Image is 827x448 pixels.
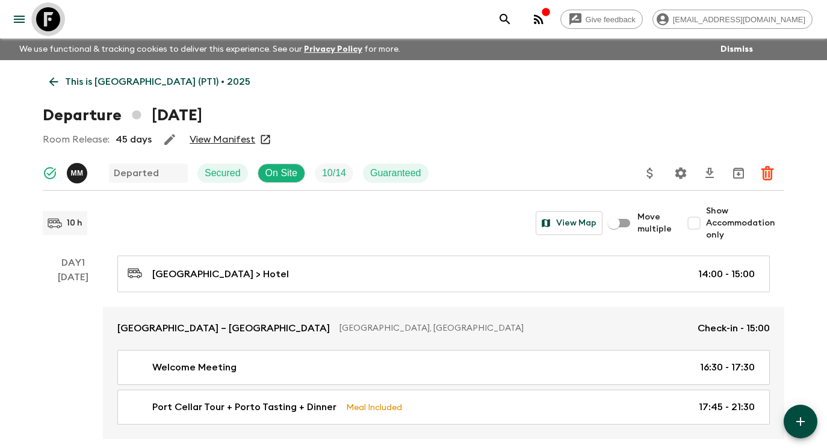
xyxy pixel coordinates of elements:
p: On Site [265,166,297,180]
p: Guaranteed [370,166,421,180]
h1: Departure [DATE] [43,103,202,127]
p: 16:30 - 17:30 [700,360,755,375]
svg: Synced Successfully [43,166,57,180]
p: Room Release: [43,132,110,147]
p: Check-in - 15:00 [698,321,770,336]
a: This is [GEOGRAPHIC_DATA] (PT1) • 2025 [43,70,257,94]
button: Dismiss [717,41,756,58]
div: Secured [197,164,248,183]
button: search adventures [493,7,517,31]
button: View Map [536,211,602,235]
p: Departed [114,166,159,180]
p: [GEOGRAPHIC_DATA], [GEOGRAPHIC_DATA] [339,322,688,334]
a: [GEOGRAPHIC_DATA] > Hotel14:00 - 15:00 [117,256,770,292]
a: Privacy Policy [304,45,362,54]
p: Welcome Meeting [152,360,237,375]
p: 10 h [67,217,82,229]
p: Meal Included [346,400,402,414]
p: Port Cellar Tour + Porto Tasting + Dinner [152,400,336,414]
div: Trip Fill [315,164,353,183]
button: Archive (Completed, Cancelled or Unsynced Departures only) [726,161,751,185]
a: [GEOGRAPHIC_DATA] – [GEOGRAPHIC_DATA][GEOGRAPHIC_DATA], [GEOGRAPHIC_DATA]Check-in - 15:00 [103,307,784,350]
span: [EMAIL_ADDRESS][DOMAIN_NAME] [666,15,812,24]
p: [GEOGRAPHIC_DATA] > Hotel [152,267,289,281]
span: Move multiple [637,211,672,235]
button: Update Price, Early Bird Discount and Costs [638,161,662,185]
p: 14:00 - 15:00 [698,267,755,281]
a: Port Cellar Tour + Porto Tasting + DinnerMeal Included17:45 - 21:30 [117,390,770,425]
button: Download CSV [698,161,722,185]
button: Settings [669,161,693,185]
div: [DATE] [58,270,88,439]
button: Delete [755,161,779,185]
div: On Site [258,164,305,183]
p: 17:45 - 21:30 [699,400,755,414]
a: Give feedback [560,10,643,29]
p: We use functional & tracking cookies to deliver this experience. See our for more. [14,38,405,60]
div: [EMAIL_ADDRESS][DOMAIN_NAME] [652,10,813,29]
p: Secured [205,166,241,180]
p: [GEOGRAPHIC_DATA] – [GEOGRAPHIC_DATA] [117,321,330,336]
span: Mariana Martins [67,167,90,176]
p: Day 1 [43,256,103,270]
span: Show Accommodation only [706,205,784,241]
button: menu [7,7,31,31]
p: 45 days [116,132,152,147]
a: Welcome Meeting16:30 - 17:30 [117,350,770,385]
a: View Manifest [190,133,255,146]
span: Give feedback [579,15,642,24]
p: This is [GEOGRAPHIC_DATA] (PT1) • 2025 [65,75,250,89]
p: 10 / 14 [322,166,346,180]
